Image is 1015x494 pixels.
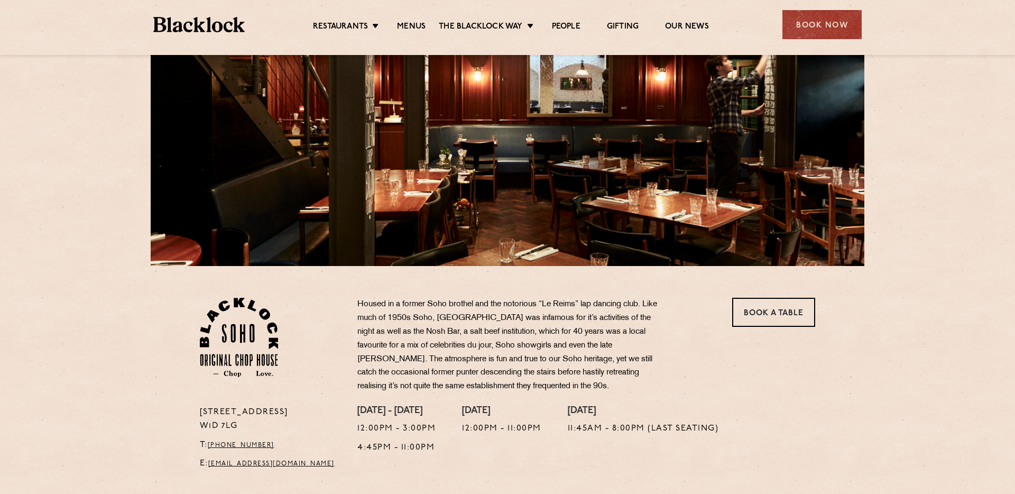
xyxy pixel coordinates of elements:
[439,22,522,33] a: The Blacklock Way
[208,461,335,467] a: [EMAIL_ADDRESS][DOMAIN_NAME]
[357,298,669,394] p: Housed in a former Soho brothel and the notorious “Le Reims” lap dancing club. Like much of 1950s...
[732,298,815,327] a: Book a Table
[462,422,541,436] p: 12:00pm - 11:00pm
[568,422,719,436] p: 11:45am - 8:00pm (Last seating)
[313,22,368,33] a: Restaurants
[208,442,274,449] a: [PHONE_NUMBER]
[200,298,279,377] img: Soho-stamp-default.svg
[357,422,436,436] p: 12:00pm - 3:00pm
[552,22,580,33] a: People
[357,406,436,417] h4: [DATE] - [DATE]
[397,22,426,33] a: Menus
[200,457,342,471] p: E:
[782,10,862,39] div: Book Now
[607,22,639,33] a: Gifting
[200,438,342,452] p: T:
[153,17,245,32] img: BL_Textured_Logo-footer-cropped.svg
[357,441,436,455] p: 4:45pm - 11:00pm
[200,406,342,433] p: [STREET_ADDRESS] W1D 7LG
[665,22,709,33] a: Our News
[462,406,541,417] h4: [DATE]
[568,406,719,417] h4: [DATE]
